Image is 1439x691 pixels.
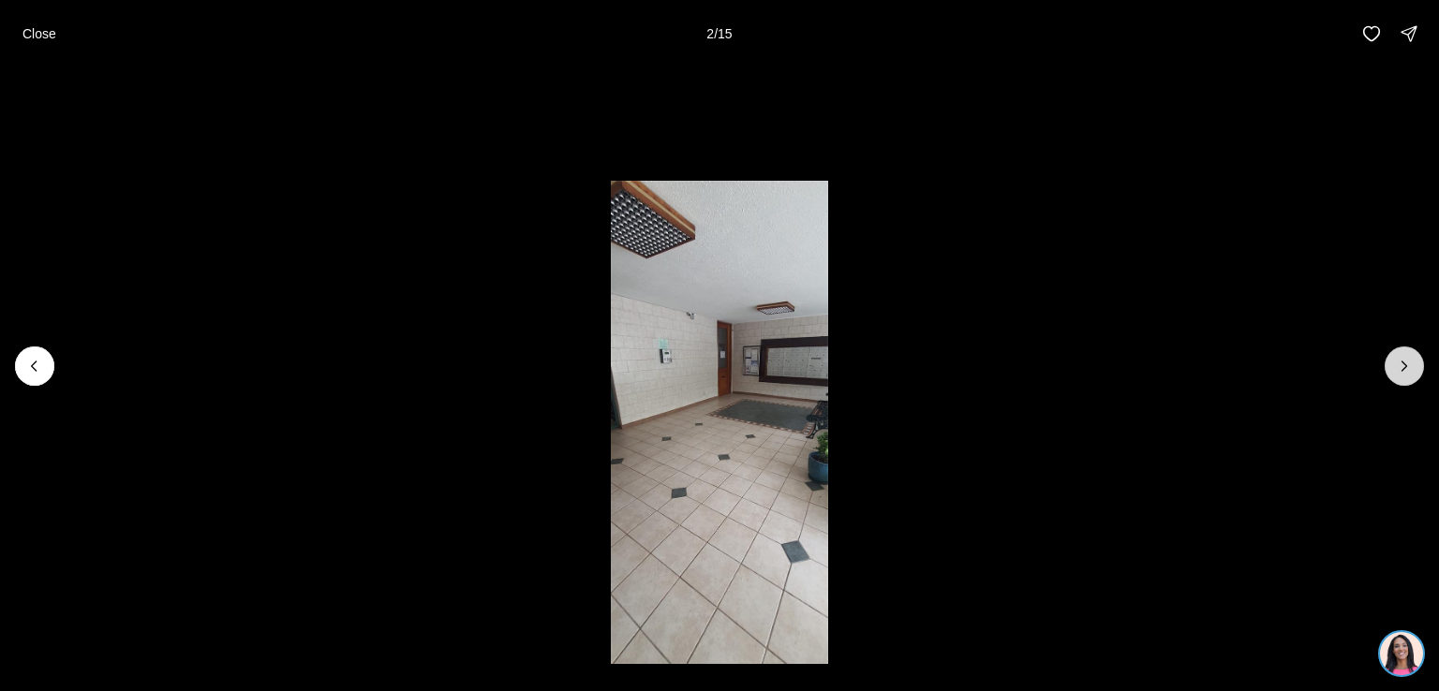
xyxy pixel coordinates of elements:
[706,26,732,41] p: 2 / 15
[22,26,56,41] p: Close
[15,346,54,386] button: Previous slide
[1385,346,1424,386] button: Next slide
[11,11,54,54] img: be3d4b55-7850-4bcb-9297-a2f9cd376e78.png
[11,15,67,52] button: Close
